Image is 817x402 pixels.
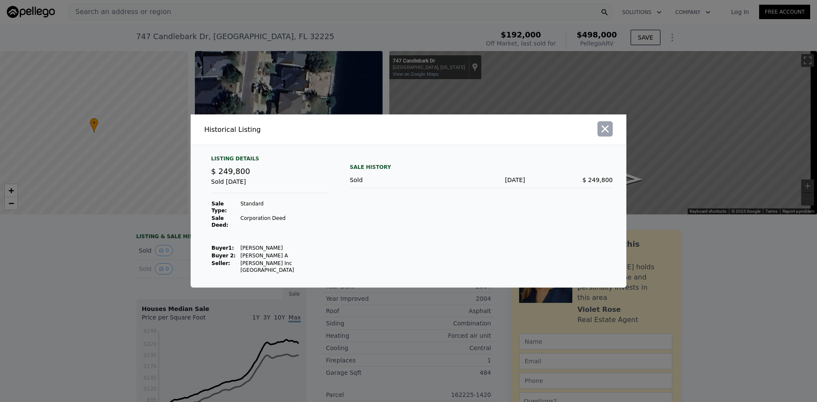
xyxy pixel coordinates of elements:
[211,201,227,214] strong: Sale Type:
[211,155,329,165] div: Listing Details
[350,176,437,184] div: Sold
[211,177,329,193] div: Sold [DATE]
[211,215,229,228] strong: Sale Deed:
[211,245,234,251] strong: Buyer 1 :
[211,260,230,266] strong: Seller :
[240,214,329,229] td: Corporation Deed
[240,200,329,214] td: Standard
[211,167,250,176] span: $ 249,800
[240,252,329,259] td: [PERSON_NAME] A
[240,259,329,274] td: [PERSON_NAME] Inc [GEOGRAPHIC_DATA]
[437,176,525,184] div: [DATE]
[583,177,613,183] span: $ 249,800
[211,253,236,259] strong: Buyer 2:
[350,162,613,172] div: Sale History
[240,244,329,252] td: [PERSON_NAME]
[204,125,405,135] div: Historical Listing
